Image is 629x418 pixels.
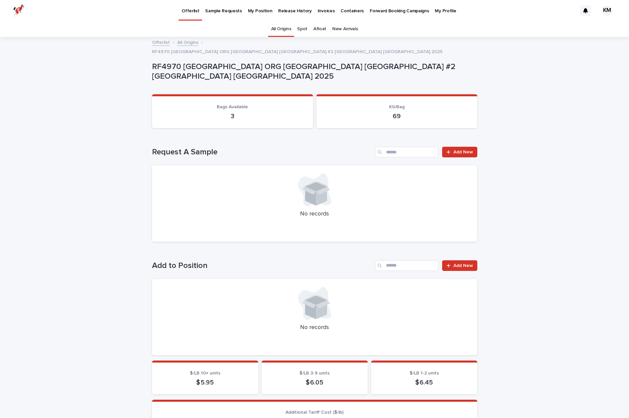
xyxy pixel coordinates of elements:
p: RF4970 [GEOGRAPHIC_DATA] ORG [GEOGRAPHIC_DATA] [GEOGRAPHIC_DATA] #2 [GEOGRAPHIC_DATA] [GEOGRAPHIC... [152,62,475,81]
a: New Arrivals [332,21,358,37]
h1: Request A Sample [152,147,373,157]
span: $/LB 1-2 units [410,371,439,376]
img: zttTXibQQrCfv9chImQE [13,4,25,17]
p: 3 [160,112,305,120]
p: $ 6.45 [379,378,469,386]
span: $/LB 3-9 units [299,371,330,376]
a: All Origins [271,21,291,37]
a: Spot [297,21,307,37]
span: KG/Bag [389,105,405,109]
span: Additional Tariff Cost ($/lb) [285,410,344,415]
p: RF4970 [GEOGRAPHIC_DATA] ORG [GEOGRAPHIC_DATA] [GEOGRAPHIC_DATA] #2 [GEOGRAPHIC_DATA] [GEOGRAPHIC... [152,47,442,55]
span: Bags Available [217,105,248,109]
a: Offerlist [152,38,170,46]
a: Afloat [313,21,326,37]
a: Add New [442,147,477,157]
a: All Origins [177,38,198,46]
p: $ 6.05 [270,378,360,386]
a: Add New [442,260,477,271]
p: $ 5.95 [160,378,250,386]
input: Search [375,260,438,271]
span: $/LB 10+ units [190,371,220,376]
input: Search [375,147,438,157]
h1: Add to Position [152,261,373,271]
div: KM [602,5,612,16]
span: Add New [453,150,473,154]
p: No records [160,324,469,331]
p: 69 [324,112,469,120]
span: Add New [453,263,473,268]
p: No records [160,210,469,218]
